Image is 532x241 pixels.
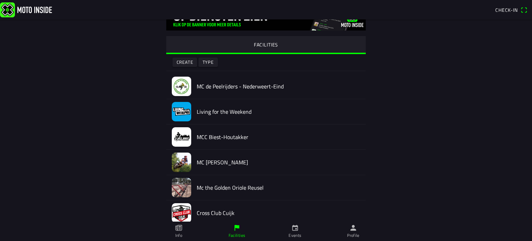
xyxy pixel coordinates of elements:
[172,77,191,96] img: aAdPnaJ0eM91CyR0W3EJwaucQemX36SUl3ujApoD.jpeg
[197,158,248,166] font: MC [PERSON_NAME]
[197,183,264,192] font: Mc the Golden Oriole Reusel
[347,232,360,239] ion-label: Profile
[166,36,366,54] ion-segment-button: FACILITIES
[349,224,357,232] ion-icon: person
[197,109,360,115] h2: Living for the Weekend
[172,127,191,147] img: blYthksgOceLkNu2ej2JKmd89r2Pk2JqgKxchyE3.jpg
[172,203,191,223] img: vKiD6aWk1KGCV7kxOazT7ShHwSDtaq6zenDXxJPe.jpeg
[197,82,284,91] font: MC de Peelrijders - Nederweert-Eind
[289,232,301,239] ion-label: Events
[198,58,218,67] ion-button: Type
[492,4,531,16] a: Check-inqr scanner
[495,6,518,14] span: Check-in
[175,224,183,232] ion-icon: paper
[172,153,191,172] img: OVnFQxerog5cC59gt7GlBiORcCq4WNUAybko3va6.jpeg
[197,133,248,141] font: MCC Biest-Houtakker
[175,232,182,239] ion-label: Info
[291,224,299,232] ion-icon: calendar
[197,209,234,217] font: Cross Club Cuijk
[177,60,193,64] ion-text: Create
[233,224,241,232] ion-icon: flag
[172,102,191,121] img: iSUQscf9i1joESlnIyEiMfogXz7Bc5tjPeDLpnIM.jpeg
[229,232,246,239] ion-label: Facilities
[172,178,191,197] img: YWMvcvOLWY37agttpRZJaAs8ZAiLaNCKac4Ftzsi.jpeg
